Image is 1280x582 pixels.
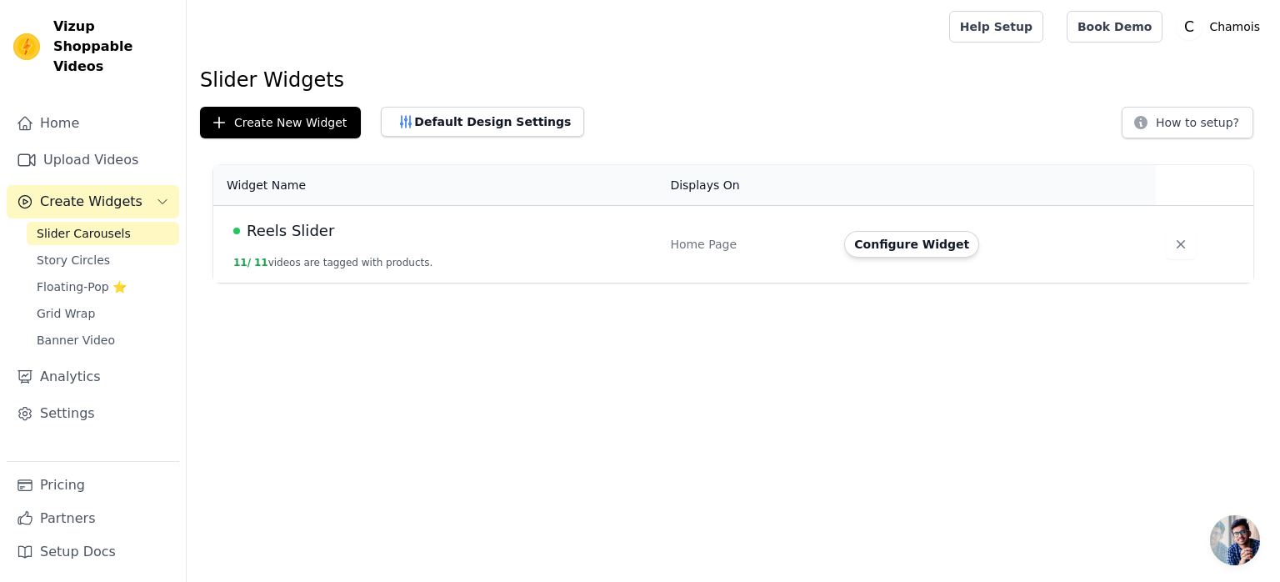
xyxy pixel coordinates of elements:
a: Pricing [7,469,179,502]
a: Partners [7,502,179,535]
span: Grid Wrap [37,305,95,322]
p: Chamois [1202,12,1267,42]
span: Slider Carousels [37,225,131,242]
a: How to setup? [1122,118,1253,134]
a: Setup Docs [7,535,179,569]
button: C Chamois [1176,12,1267,42]
a: Help Setup [949,11,1043,43]
img: Vizup [13,33,40,60]
span: Vizup Shoppable Videos [53,17,172,77]
th: Displays On [660,165,834,206]
button: 11/ 11videos are tagged with products. [233,256,432,269]
a: Analytics [7,360,179,394]
a: Story Circles [27,248,179,272]
span: Story Circles [37,252,110,268]
text: C [1184,18,1194,35]
div: Home Page [670,236,824,253]
button: How to setup? [1122,107,1253,138]
button: Create Widgets [7,185,179,218]
span: Reels Slider [247,219,334,243]
a: Home [7,107,179,140]
button: Configure Widget [844,231,979,258]
span: 11 / [233,257,251,268]
th: Widget Name [213,165,660,206]
button: Create New Widget [200,107,361,138]
div: Open chat [1210,515,1260,565]
button: Delete widget [1166,229,1196,259]
a: Banner Video [27,329,179,352]
button: Default Design Settings [381,107,584,137]
h1: Slider Widgets [200,67,1267,93]
a: Slider Carousels [27,222,179,245]
a: Book Demo [1067,11,1162,43]
a: Upload Videos [7,143,179,177]
span: Floating-Pop ⭐ [37,278,127,295]
a: Floating-Pop ⭐ [27,275,179,299]
span: Live Published [233,228,240,234]
a: Grid Wrap [27,302,179,325]
span: 11 [254,257,268,268]
a: Settings [7,397,179,430]
span: Create Widgets [40,192,142,212]
span: Banner Video [37,332,115,349]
